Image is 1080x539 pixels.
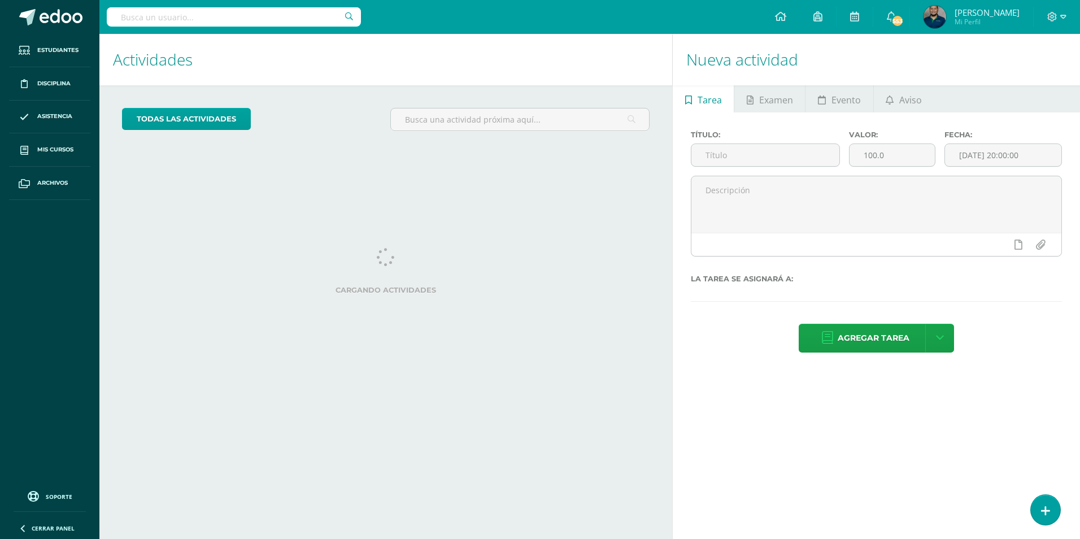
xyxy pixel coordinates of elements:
[698,86,722,114] span: Tarea
[691,275,1062,283] label: La tarea se asignará a:
[673,85,734,112] a: Tarea
[831,86,861,114] span: Evento
[944,131,1062,139] label: Fecha:
[9,67,90,101] a: Disciplina
[46,493,72,501] span: Soporte
[838,324,909,352] span: Agregar tarea
[734,85,805,112] a: Examen
[37,79,71,88] span: Disciplina
[850,144,934,166] input: Puntos máximos
[37,145,73,154] span: Mis cursos
[9,101,90,134] a: Asistencia
[899,86,922,114] span: Aviso
[805,85,873,112] a: Evento
[113,34,659,85] h1: Actividades
[9,34,90,67] a: Estudiantes
[955,17,1020,27] span: Mi Perfil
[945,144,1061,166] input: Fecha de entrega
[874,85,934,112] a: Aviso
[691,131,840,139] label: Título:
[691,144,839,166] input: Título
[122,286,650,294] label: Cargando actividades
[9,133,90,167] a: Mis cursos
[37,179,68,188] span: Archivos
[849,131,935,139] label: Valor:
[955,7,1020,18] span: [PERSON_NAME]
[924,6,946,28] img: d8373e4dfd60305494891825aa241832.png
[107,7,361,27] input: Busca un usuario...
[9,167,90,200] a: Archivos
[32,524,75,532] span: Cerrar panel
[37,112,72,121] span: Asistencia
[122,108,251,130] a: todas las Actividades
[14,488,86,503] a: Soporte
[686,34,1066,85] h1: Nueva actividad
[391,108,649,131] input: Busca una actividad próxima aquí...
[759,86,793,114] span: Examen
[37,46,79,55] span: Estudiantes
[891,15,904,27] span: 553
